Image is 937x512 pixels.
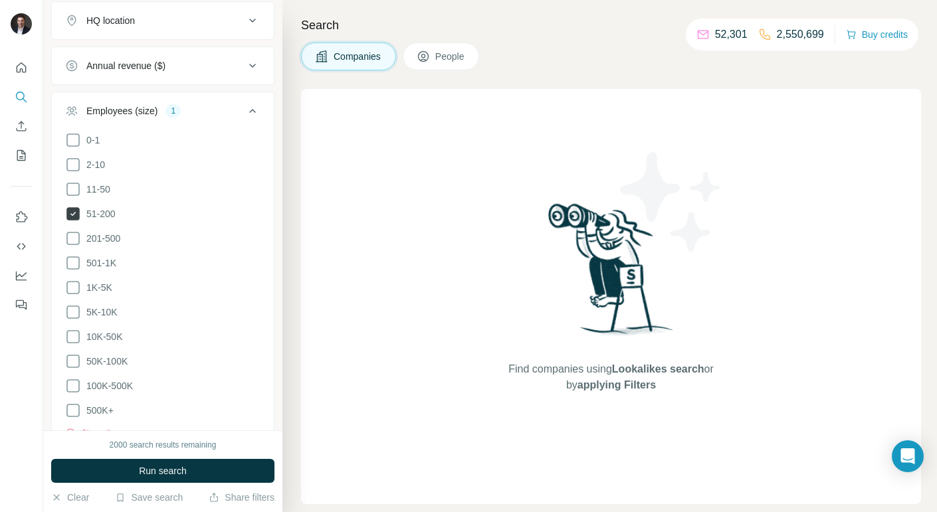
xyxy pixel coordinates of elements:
[52,50,274,82] button: Annual revenue ($)
[11,56,32,80] button: Quick start
[777,27,824,43] p: 2,550,699
[115,491,183,504] button: Save search
[81,133,100,147] span: 0-1
[139,464,187,477] span: Run search
[81,256,116,270] span: 501-1K
[435,50,466,63] span: People
[11,114,32,138] button: Enrich CSV
[81,355,128,368] span: 50K-100K
[612,363,704,375] span: Lookalikes search
[81,183,110,196] span: 11-50
[542,200,680,348] img: Surfe Illustration - Woman searching with binoculars
[86,14,135,27] div: HQ location
[81,207,116,220] span: 51-200
[577,379,656,390] span: applying Filters
[81,232,120,245] span: 201-500
[209,491,274,504] button: Share filters
[11,234,32,258] button: Use Surfe API
[65,427,110,439] button: Clear all
[81,379,133,392] span: 100K-500K
[504,361,717,393] span: Find companies using or by
[110,439,217,451] div: 2000 search results remaining
[81,281,112,294] span: 1K-5K
[611,142,731,262] img: Surfe Illustration - Stars
[51,491,89,504] button: Clear
[86,104,157,118] div: Employees (size)
[892,440,924,472] div: Open Intercom Messenger
[11,205,32,229] button: Use Surfe on LinkedIn
[11,264,32,288] button: Dashboard
[81,404,114,417] span: 500K+
[86,59,165,72] div: Annual revenue ($)
[846,25,908,44] button: Buy credits
[11,13,32,35] img: Avatar
[11,293,32,317] button: Feedback
[715,27,748,43] p: 52,301
[11,143,32,167] button: My lists
[81,158,105,171] span: 2-10
[334,50,382,63] span: Companies
[301,16,921,35] h4: Search
[51,459,274,483] button: Run search
[81,330,122,343] span: 10K-50K
[165,105,181,117] div: 1
[52,5,274,37] button: HQ location
[81,305,118,319] span: 5K-10K
[52,95,274,132] button: Employees (size)1
[11,85,32,109] button: Search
